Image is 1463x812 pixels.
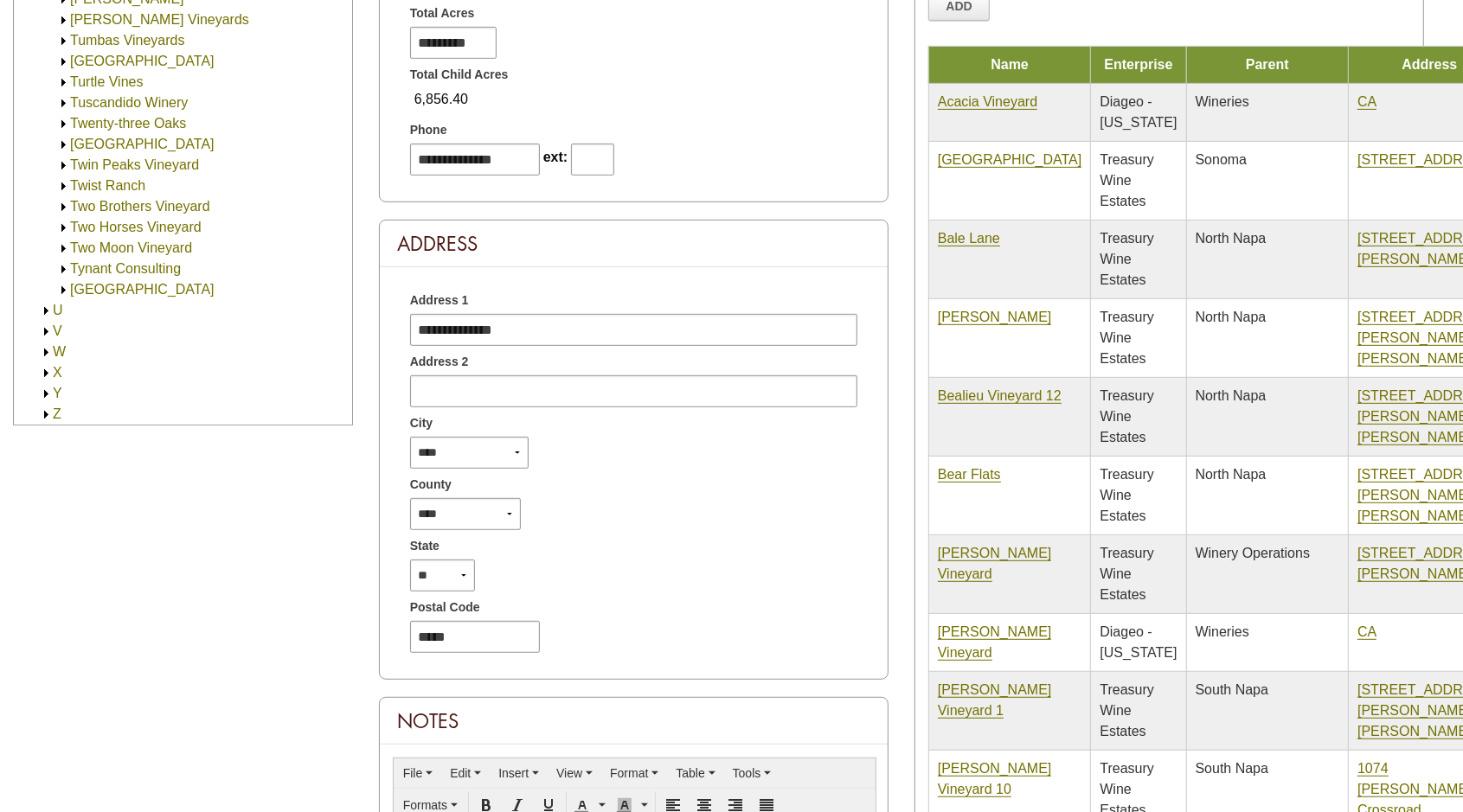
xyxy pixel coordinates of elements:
img: Expand Twin Peaks Vineyard [57,159,70,172]
a: Bale Lane [938,231,1000,246]
a: V [53,323,62,338]
img: Expand V [40,325,53,338]
span: County [410,476,452,494]
span: Total Child Acres [410,66,509,84]
a: CA [1357,624,1376,640]
img: Expand Turtle Vines [57,76,70,89]
a: Tuscandido Winery [70,95,188,110]
img: Expand Twin Oaks Valley Winery [57,138,70,151]
a: Tynant Consulting [70,261,181,276]
img: Expand Tzabaco Rancho Vineyards [57,284,70,297]
a: [GEOGRAPHIC_DATA] [70,54,215,68]
img: Expand Two Moon Vineyard [57,242,70,255]
a: [GEOGRAPHIC_DATA] [938,152,1082,168]
a: [GEOGRAPHIC_DATA] [70,137,215,151]
a: Two Brothers Vineyard [70,199,210,214]
span: Treasury Wine Estates [1100,388,1154,444]
span: File [403,766,423,780]
span: North Napa [1196,231,1267,246]
span: View [556,766,582,780]
span: Treasury Wine Estates [1100,467,1154,523]
span: South Napa [1196,761,1269,776]
span: Sonoma [1196,152,1248,167]
span: Formats [403,798,447,812]
a: Tumbas Vineyards [70,33,185,48]
span: ext: [543,150,568,164]
span: North Napa [1196,467,1267,482]
a: Twenty-three Oaks [70,116,186,131]
img: Expand U [40,304,53,317]
a: [PERSON_NAME] Vineyard [938,624,1052,661]
span: North Napa [1196,310,1267,324]
span: Insert [498,766,529,780]
span: Diageo - [US_STATE] [1100,94,1177,130]
a: U [53,303,63,317]
span: Edit [450,766,471,780]
span: Treasury Wine Estates [1100,682,1154,738]
td: Name [928,47,1091,84]
td: Enterprise [1091,47,1186,84]
a: Twist Ranch [70,178,145,193]
span: Table [676,766,704,780]
img: Expand Tumbas Vineyards [57,35,70,48]
img: Expand Tufenkjian Vineyards [57,14,70,27]
a: Bealieu Vineyard 12 [938,388,1062,404]
img: Expand Twist Ranch [57,180,70,193]
span: North Napa [1196,388,1267,403]
td: Parent [1186,47,1349,84]
span: City [410,414,433,432]
a: [PERSON_NAME] Vineyard [938,546,1052,582]
img: Expand Two Horses Vineyard [57,221,70,234]
a: X [53,365,62,380]
img: Expand Y [40,387,53,400]
a: CA [1357,94,1376,110]
a: Y [53,386,62,400]
img: Expand Tuscandido Winery [57,97,70,110]
a: Bear Flats [938,467,1001,483]
a: Two Horses Vineyard [70,220,202,234]
img: Expand Z [40,408,53,421]
span: Diageo - [US_STATE] [1100,624,1177,660]
span: South Napa [1196,682,1269,697]
a: Z [53,406,61,421]
a: Twin Peaks Vineyard [70,157,199,172]
a: [PERSON_NAME] [938,310,1052,325]
img: Expand Twenty-three Oaks [57,118,70,131]
a: [PERSON_NAME] Vineyard 10 [938,761,1052,797]
span: Treasury Wine Estates [1100,152,1154,208]
span: Phone [410,121,447,139]
img: Expand W [40,346,53,359]
span: Tools [733,766,761,780]
span: Treasury Wine Estates [1100,546,1154,602]
div: Notes [380,698,888,745]
span: Total Acres [410,4,475,22]
div: Address [380,221,888,267]
span: Treasury Wine Estates [1100,310,1154,366]
span: Treasury Wine Estates [1100,231,1154,287]
a: [GEOGRAPHIC_DATA] [70,282,215,297]
a: W [53,344,66,359]
span: 6,856.40 [410,85,472,114]
span: Postal Code [410,598,480,617]
img: Expand Two Brothers Vineyard [57,201,70,214]
img: Expand Turtle Rock Ridge [57,55,70,68]
a: Acacia Vineyard [938,94,1037,110]
span: Format [610,766,648,780]
a: Turtle Vines [70,74,143,89]
span: Address 2 [410,353,469,371]
a: Two Moon Vineyard [70,240,192,255]
span: State [410,537,440,555]
span: Winery Operations [1196,546,1311,560]
span: Address 1 [410,291,469,310]
img: Expand Tynant Consulting [57,263,70,276]
a: [PERSON_NAME] Vineyard 1 [938,682,1052,719]
span: Wineries [1196,624,1249,639]
img: Expand X [40,367,53,380]
a: [PERSON_NAME] Vineyards [70,12,249,27]
span: Wineries [1196,94,1249,109]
